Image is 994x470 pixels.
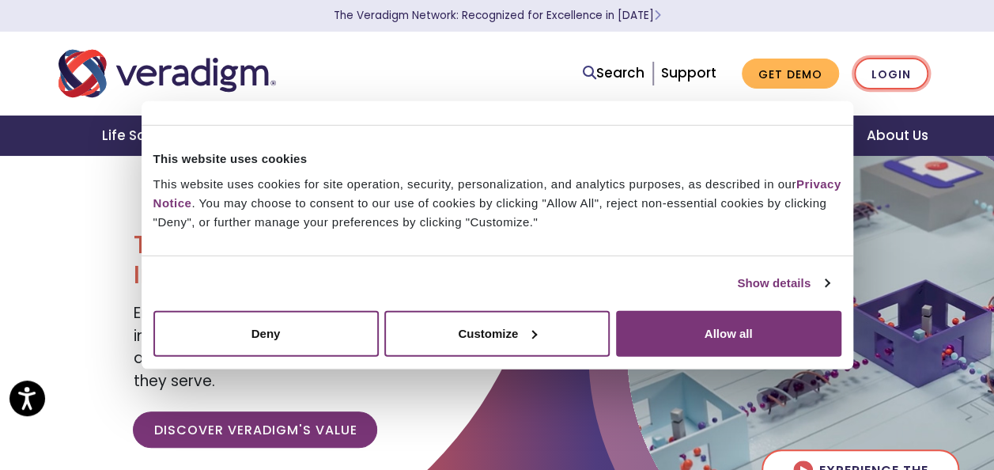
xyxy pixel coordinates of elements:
a: Privacy Notice [153,176,841,209]
a: Get Demo [742,59,839,89]
a: Support [661,63,716,82]
span: Empowering our clients with trusted data, insights, and solutions to help reduce costs and improv... [133,302,481,392]
div: This website uses cookies for site operation, security, personalization, and analytics purposes, ... [153,174,841,231]
a: Show details [737,274,829,293]
img: Veradigm logo [59,47,276,100]
div: This website uses cookies [153,150,841,169]
a: Search [583,63,644,84]
a: The Veradigm Network: Recognized for Excellence in [DATE]Learn More [334,8,661,23]
a: About Us [847,116,947,156]
button: Deny [153,310,379,356]
span: Learn More [654,8,661,23]
iframe: Drift Chat Widget [690,356,975,451]
button: Allow all [616,310,841,356]
a: Life Sciences [83,116,214,156]
button: Customize [384,310,610,356]
h1: Transforming Health, Insightfully® [133,229,485,290]
a: Login [854,58,928,90]
a: Discover Veradigm's Value [133,411,377,448]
